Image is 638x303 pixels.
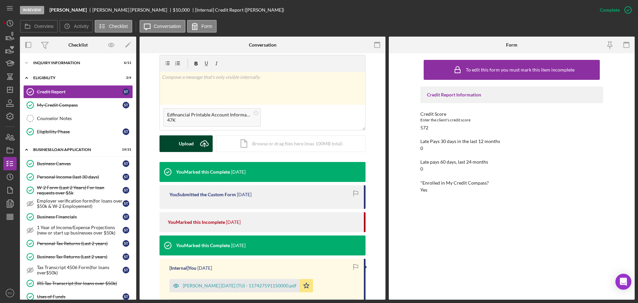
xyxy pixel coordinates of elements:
div: Personal Income (last 30 days) [37,174,123,180]
div: Enter the client's credit score [420,117,603,123]
div: [PERSON_NAME] [PERSON_NAME] [92,7,173,13]
div: Tax Transcript 4506 Form(for loans over$50k) [37,265,123,275]
a: Business CanvasST [23,157,133,170]
div: Business Financials [37,214,123,220]
div: 3 / 4 [119,76,131,80]
label: Conversation [154,24,181,29]
div: 0 [420,146,423,151]
div: Form [506,42,517,48]
div: You Marked this Complete [176,169,230,175]
button: FC [3,286,17,300]
div: Credit Report Information [427,92,596,97]
a: IRS Tax Transcript (for loans over $50k) [23,277,133,290]
div: 572 [420,125,428,130]
label: Form [201,24,212,29]
button: Checklist [95,20,132,33]
div: S T [123,88,129,95]
div: S T [123,240,129,247]
button: Conversation [140,20,186,33]
div: 6 / 11 [119,61,131,65]
time: 2025-09-09 14:41 [237,192,252,197]
time: 2025-09-05 16:00 [197,265,212,271]
a: Business FinancialsST [23,210,133,224]
a: Counselor Notes [23,112,133,125]
div: Eligibility Phase [37,129,123,134]
div: S T [123,293,129,300]
div: 19 / 31 [119,148,131,152]
div: Edfinancial Printable Account Information.pdf [167,112,250,117]
a: Personal Income (last 30 days)ST [23,170,133,184]
div: W-2 Form (Last 2 Years) For loan requests over $5k [37,185,123,196]
div: S T [123,160,129,167]
div: S T [123,187,129,194]
div: In Review [20,6,44,14]
button: Form [187,20,217,33]
a: 1 Year of Income/Expense Projections (new or start up businesses over $50k)ST [23,224,133,237]
div: Credit Score [420,111,603,117]
a: Tax Transcript 4506 Form(for loans over$50k)ST [23,263,133,277]
label: Checklist [109,24,128,29]
time: 2025-09-09 14:41 [226,220,241,225]
button: Overview [20,20,58,33]
div: My Credit Compass [37,102,123,108]
div: Business Canvas [37,161,123,166]
div: Checklist [68,42,88,48]
div: BUSINESS LOAN APPLICATION [33,148,115,152]
a: Business Tax Returns (Last 2 years)ST [23,250,133,263]
div: *Enrolled in My Credit Compass? [420,180,603,186]
button: Upload [159,135,213,152]
div: S T [123,253,129,260]
div: You Submitted the Custom Form [169,192,236,197]
label: Overview [34,24,53,29]
div: To edit this form you must mark this item incomplete [466,67,575,73]
div: Conversation [249,42,276,48]
a: Personal Tax Returns (Last 2 years)ST [23,237,133,250]
div: Credit Report [37,89,123,94]
button: [PERSON_NAME] [DATE] (TU) - 117427591150000.pdf [169,279,313,292]
div: S T [123,128,129,135]
div: Counselor Notes [37,116,133,121]
div: 47K [167,117,250,123]
a: W-2 Form (Last 2 Years) For loan requests over $5kST [23,184,133,197]
div: You Marked this Incomplete [168,220,225,225]
button: Complete [593,3,635,17]
div: You Marked this Complete [176,243,230,248]
div: S T [123,102,129,108]
div: S T [123,227,129,233]
div: Late pays 60 days, last 24 months [420,159,603,165]
div: Complete [600,3,620,17]
label: Activity [74,24,88,29]
div: ELIGIBILITY [33,76,115,80]
time: 2025-09-05 16:00 [231,243,246,248]
time: 2025-09-15 16:37 [231,169,246,175]
span: $10,000 [173,7,190,13]
div: Business Tax Returns (Last 2 years) [37,254,123,259]
div: [PERSON_NAME] [DATE] (TU) - 117427591150000.pdf [183,283,296,288]
div: S T [123,214,129,220]
div: Employer verification form(for loans over $50k & W-2 Employement) [37,198,123,209]
a: Employer verification form(for loans over $50k & W-2 Employement)ST [23,197,133,210]
div: Upload [179,135,194,152]
button: Activity [59,20,93,33]
div: 0 [420,166,423,172]
div: Personal Tax Returns (Last 2 years) [37,241,123,246]
a: My Credit CompassST [23,98,133,112]
div: S T [123,267,129,273]
b: [PERSON_NAME] [50,7,87,13]
div: Uses of Funds [37,294,123,299]
div: S T [123,200,129,207]
text: FC [8,291,12,295]
div: 1 Year of Income/Expense Projections (new or start up businesses over $50k) [37,225,123,235]
div: S T [123,174,129,180]
div: [Internal] You [169,265,196,271]
a: Credit ReportST [23,85,133,98]
div: [Internal] Credit Report ([PERSON_NAME]) [195,7,284,13]
a: Eligibility PhaseST [23,125,133,138]
div: Open Intercom Messenger [615,274,631,290]
div: Yes [420,187,427,193]
div: IRS Tax Transcript (for loans over $50k) [37,281,133,286]
div: INQUIRY INFORMATION [33,61,115,65]
div: Late Pays 30 days in the last 12 months [420,139,603,144]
